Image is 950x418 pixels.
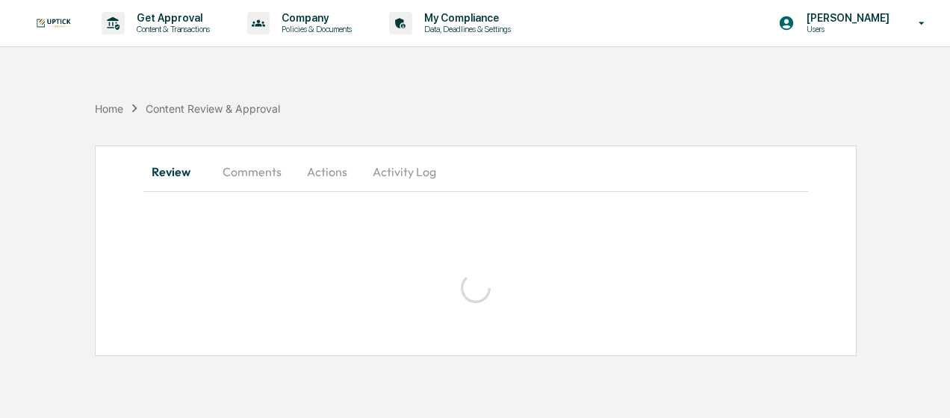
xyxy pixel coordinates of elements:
p: Get Approval [125,12,217,24]
div: Home [95,102,123,115]
img: logo [36,18,72,28]
button: Review [143,154,211,190]
p: [PERSON_NAME] [795,12,897,24]
p: Company [270,12,359,24]
button: Activity Log [361,154,448,190]
button: Actions [294,154,361,190]
button: Comments [211,154,294,190]
p: Data, Deadlines & Settings [412,24,518,34]
div: secondary tabs example [143,154,808,190]
p: My Compliance [412,12,518,24]
p: Content & Transactions [125,24,217,34]
p: Users [795,24,897,34]
div: Content Review & Approval [146,102,280,115]
p: Policies & Documents [270,24,359,34]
